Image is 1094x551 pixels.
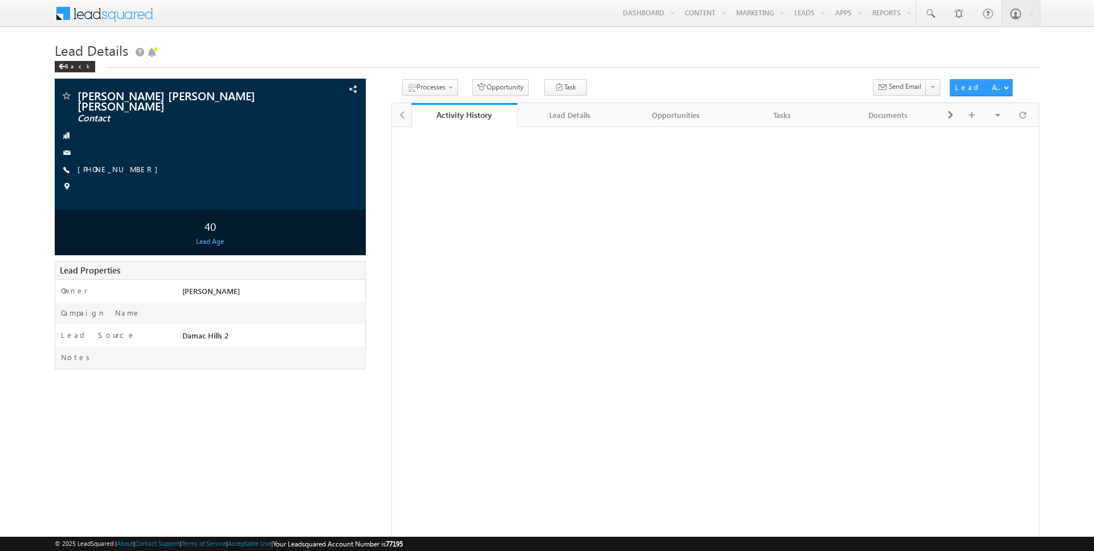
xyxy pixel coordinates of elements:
[889,81,921,92] span: Send Email
[729,103,835,127] a: Tasks
[623,103,729,127] a: Opportunities
[58,215,362,236] div: 40
[873,79,926,96] button: Send Email
[55,60,101,70] a: Back
[182,540,226,547] a: Terms of Service
[182,286,240,296] span: [PERSON_NAME]
[738,108,825,122] div: Tasks
[228,540,271,547] a: Acceptable Use
[77,90,272,111] span: [PERSON_NAME] [PERSON_NAME] [PERSON_NAME]
[61,352,94,362] label: Notes
[845,108,932,122] div: Documents
[179,330,366,346] div: Damac Hills 2
[632,108,719,122] div: Opportunities
[61,308,141,318] label: Campaign Name
[544,79,587,96] button: Task
[386,540,403,548] span: 77195
[55,61,95,72] div: Back
[55,41,128,59] span: Lead Details
[55,538,403,549] span: © 2025 LeadSquared | | | | |
[61,330,136,340] label: Lead Source
[402,79,458,96] button: Processes
[420,109,509,120] div: Activity History
[61,285,88,296] label: Owner
[117,540,133,547] a: About
[411,103,517,127] a: Activity History
[135,540,180,547] a: Contact Support
[77,164,164,175] span: [PHONE_NUMBER]
[950,79,1013,96] button: Lead Actions
[472,79,529,96] button: Opportunity
[60,264,120,276] span: Lead Properties
[517,103,623,127] a: Lead Details
[526,108,613,122] div: Lead Details
[836,103,942,127] a: Documents
[955,82,1003,92] div: Lead Actions
[77,113,272,124] span: Contact
[417,83,446,91] span: Processes
[58,236,362,247] div: Lead Age
[273,540,403,548] span: Your Leadsquared Account Number is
